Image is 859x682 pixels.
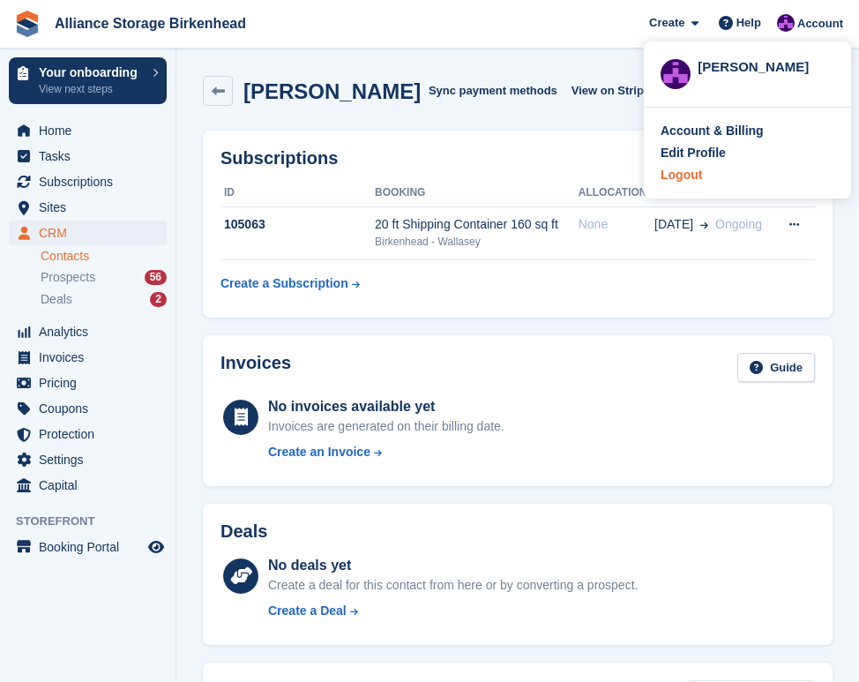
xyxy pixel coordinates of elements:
span: CRM [39,221,145,245]
span: Subscriptions [39,169,145,194]
span: Protection [39,422,145,446]
a: menu [9,473,167,498]
a: Deals 2 [41,290,167,309]
a: Create a Subscription [220,267,360,300]
a: View on Stripe [564,76,671,105]
div: Account & Billing [661,122,764,140]
div: Create an Invoice [268,443,370,461]
div: 2 [150,292,167,307]
span: Tasks [39,144,145,169]
div: Logout [661,166,702,184]
h2: Invoices [220,353,291,382]
a: menu [9,221,167,245]
span: Sites [39,195,145,220]
a: menu [9,535,167,559]
p: Your onboarding [39,66,144,79]
span: Ongoing [715,217,762,231]
a: Your onboarding View next steps [9,57,167,104]
div: 105063 [220,215,375,234]
div: No invoices available yet [268,396,504,417]
button: Sync payment methods [429,76,557,105]
a: menu [9,144,167,169]
img: stora-icon-8386f47178a22dfd0bd8f6a31ec36ba5ce8667c1dd55bd0f319d3a0aa187defe.svg [14,11,41,37]
div: Invoices are generated on their billing date. [268,417,504,436]
h2: Deals [220,521,267,542]
div: Birkenhead - Wallasey [375,234,579,250]
span: Deals [41,291,72,308]
a: menu [9,371,167,395]
th: Booking [375,179,579,207]
a: Account & Billing [661,122,834,140]
span: Help [736,14,761,32]
span: Create [649,14,684,32]
div: Create a deal for this contact from here or by converting a prospect. [268,576,638,595]
a: Guide [737,353,815,382]
span: Prospects [41,269,95,286]
a: menu [9,169,167,194]
span: Invoices [39,345,145,370]
a: menu [9,345,167,370]
h2: [PERSON_NAME] [243,79,421,103]
img: Romilly Norton [777,14,795,32]
a: Create a Deal [268,602,638,620]
div: Create a Deal [268,602,347,620]
th: ID [220,179,375,207]
div: 56 [145,270,167,285]
span: Storefront [16,513,176,530]
span: [DATE] [654,215,693,234]
a: Logout [661,166,834,184]
a: menu [9,319,167,344]
div: No deals yet [268,555,638,576]
a: menu [9,118,167,143]
div: None [579,215,654,234]
a: Alliance Storage Birkenhead [48,9,253,38]
th: Allocation [579,179,654,207]
div: [PERSON_NAME] [698,57,834,73]
span: Home [39,118,145,143]
div: 20 ft Shipping Container 160 sq ft [375,215,579,234]
span: Settings [39,447,145,472]
a: Create an Invoice [268,443,504,461]
a: menu [9,422,167,446]
p: View next steps [39,81,144,97]
span: Account [797,15,843,33]
h2: Subscriptions [220,148,815,169]
a: menu [9,396,167,421]
span: Pricing [39,371,145,395]
a: Preview store [146,536,167,558]
a: menu [9,447,167,472]
img: Romilly Norton [661,59,691,89]
span: Capital [39,473,145,498]
a: Edit Profile [661,144,834,162]
div: Create a Subscription [220,274,348,293]
div: Edit Profile [661,144,726,162]
span: Coupons [39,396,145,421]
span: Analytics [39,319,145,344]
span: Booking Portal [39,535,145,559]
a: Prospects 56 [41,268,167,287]
span: View on Stripe [571,82,650,100]
a: menu [9,195,167,220]
a: Contacts [41,248,167,265]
